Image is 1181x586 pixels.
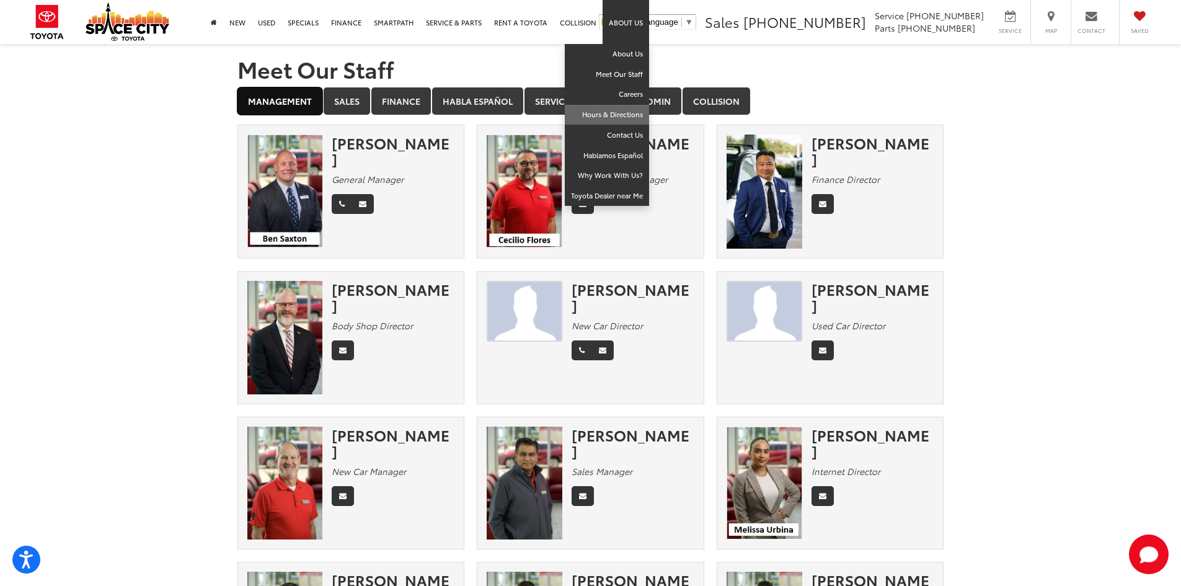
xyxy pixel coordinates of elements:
a: Toyota Dealer near Me [565,186,649,206]
img: David Hardy [247,427,323,540]
a: Email [572,486,594,506]
a: Email [812,486,834,506]
em: Sales Manager [572,465,632,477]
h1: Meet Our Staff [237,56,944,81]
a: Email [352,194,374,214]
a: Why Work With Us? [565,166,649,186]
img: Space City Toyota [86,2,169,41]
em: New Car Director [572,319,643,332]
span: Saved [1126,27,1153,35]
em: Used Car Director [812,319,885,332]
em: Internet Director [812,465,880,477]
em: Body Shop Director [332,319,413,332]
em: New Car Manager [332,465,406,477]
a: Hablamos Español [565,146,649,166]
div: [PERSON_NAME] [572,281,694,314]
a: Sales [324,87,370,115]
img: Oz Ali [487,427,562,540]
img: Marco Compean [727,281,802,342]
span: Parts [875,22,895,34]
a: Collision [683,87,750,115]
a: Service [524,87,580,115]
img: Melissa Urbina [727,427,802,539]
img: Sean Patterson [247,281,323,394]
a: Email [812,194,834,214]
svg: Start Chat [1129,535,1169,574]
span: [PHONE_NUMBER] [898,22,975,34]
a: About Us [565,44,649,64]
a: Admin [630,87,681,115]
span: [PHONE_NUMBER] [743,12,866,32]
img: Nam Pham [727,135,802,249]
div: [PERSON_NAME] [812,427,934,459]
div: [PERSON_NAME] [332,135,454,167]
img: Ben Saxton [247,135,323,248]
a: Careers [565,84,649,105]
span: Map [1037,27,1064,35]
span: ▼ [685,17,693,27]
a: Finance [371,87,431,115]
a: Contact Us [565,125,649,146]
div: Department Tabs [237,87,944,116]
a: Select Language​ [616,17,693,27]
a: Phone [572,340,592,360]
em: General Manager [332,173,404,185]
span: Service [875,9,904,22]
div: [PERSON_NAME] [332,427,454,459]
a: Hours & Directions [565,105,649,125]
a: Habla Español [432,87,523,115]
span: Select Language [616,17,678,27]
a: Phone [332,194,352,214]
span: [PHONE_NUMBER] [906,9,984,22]
div: [PERSON_NAME] [572,427,694,459]
a: Email [332,486,354,506]
em: Finance Director [812,173,880,185]
span: Contact [1077,27,1105,35]
div: [PERSON_NAME] [332,281,454,314]
span: Sales [705,12,740,32]
span: Service [996,27,1024,35]
img: Cecilio Flores [487,135,562,248]
button: Toggle Chat Window [1129,535,1169,574]
a: Email [332,340,354,360]
a: Management [237,87,322,115]
a: Email [591,340,614,360]
div: [PERSON_NAME] [812,135,934,167]
a: Meet Our Staff [565,64,649,85]
div: [PERSON_NAME] [812,281,934,314]
img: JAMES TAYLOR [487,281,562,342]
span: ​ [681,17,682,27]
a: Email [812,340,834,360]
